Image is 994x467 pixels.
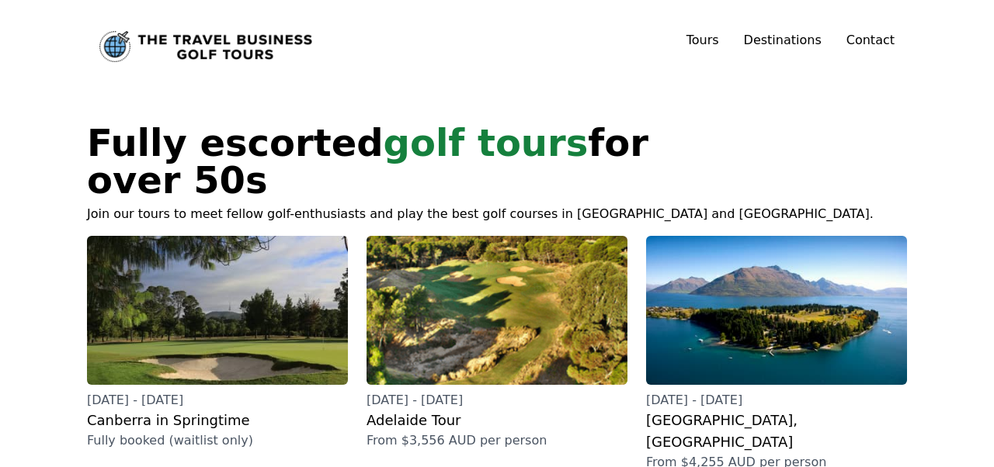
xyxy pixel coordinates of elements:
a: Link to home page [99,31,312,62]
a: [DATE] - [DATE]Adelaide TourFrom $3,556 AUD per person [367,236,627,450]
span: golf tours [384,121,589,164]
p: [DATE] - [DATE] [367,391,627,410]
a: Tours [686,33,719,47]
p: [DATE] - [DATE] [87,391,348,410]
a: [DATE] - [DATE]Canberra in SpringtimeFully booked (waitlist only) [87,236,348,450]
p: Join our tours to meet fellow golf-enthusiasts and play the best golf courses in [GEOGRAPHIC_DATA... [87,205,907,223]
img: The Travel Business Golf Tours logo [99,31,312,62]
h2: Adelaide Tour [367,410,627,431]
h1: Fully escorted for over 50s [87,124,783,199]
a: Destinations [744,33,822,47]
p: From $3,556 AUD per person [367,431,627,450]
a: Contact [846,31,895,50]
p: [DATE] - [DATE] [646,391,907,410]
h2: Canberra in Springtime [87,410,348,431]
p: Fully booked (waitlist only) [87,431,348,450]
h2: [GEOGRAPHIC_DATA], [GEOGRAPHIC_DATA] [646,410,907,453]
